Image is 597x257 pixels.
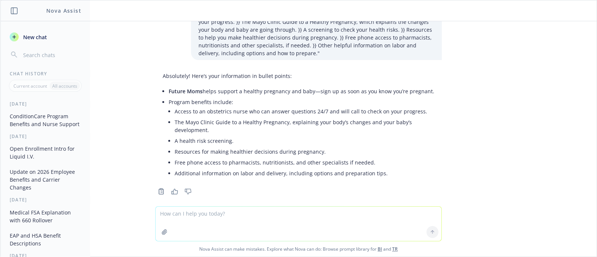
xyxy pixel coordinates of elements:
button: Medical FSA Explanation with 660 Rollover [7,206,84,226]
span: New chat [22,33,47,41]
li: Free phone access to pharmacists, nutritionists, and other specialists if needed. [175,157,434,168]
p: Absolutely! Here’s your information in bullet points: [163,72,434,80]
li: Program benefits include: [169,97,434,180]
button: New chat [7,30,84,44]
span: Nova Assist can make mistakes. Explore what Nova can do: Browse prompt library for and [3,241,594,257]
span: Future Moms [169,88,203,95]
div: [DATE] [1,197,90,203]
div: [DATE] [1,101,90,107]
li: A health risk screening. [175,135,434,146]
button: Open Enrollment Intro for Liquid I.V. [7,142,84,163]
li: The Mayo Clinic Guide to a Healthy Pregnancy, explaining your body’s changes and your baby’s deve... [175,117,434,135]
button: Update on 2026 Employee Benefits and Carrier Changes [7,166,84,194]
a: TR [392,246,398,252]
button: EAP and HSA Benefit Descriptions [7,229,84,250]
li: Additional information on labor and delivery, including options and preparation tips. [175,168,434,179]
li: helps support a healthy pregnancy and baby—sign up as soon as you know you’re pregnant. [169,86,434,97]
h1: Nova Assist [46,7,81,15]
a: BI [378,246,382,252]
li: Access to an obstetrics nurse who can answer questions 24/7 and will call to check on your progress. [175,106,434,117]
button: Thumbs down [182,186,194,197]
li: Resources for making healthier decisions during pregnancy. [175,146,434,157]
svg: Copy to clipboard [158,188,165,195]
button: ConditionCare Program Benefits and Nurse Support [7,110,84,130]
p: Current account [13,83,47,89]
p: All accounts [52,83,77,89]
div: Chat History [1,70,90,77]
input: Search chats [22,50,81,60]
div: [DATE] [1,133,90,140]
